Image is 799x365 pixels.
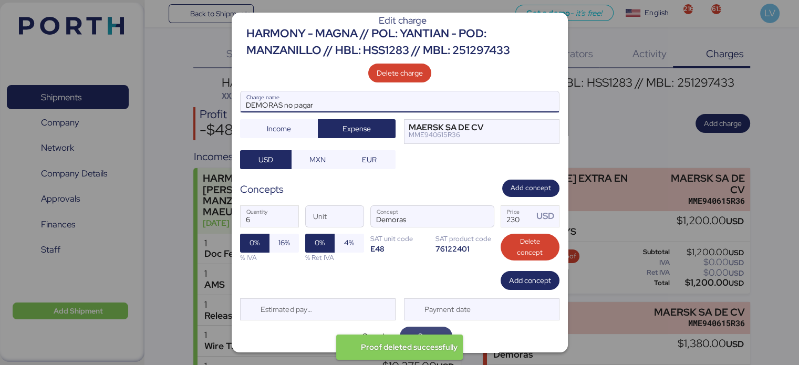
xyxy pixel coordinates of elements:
[250,236,260,249] span: 0%
[344,236,354,249] span: 4%
[309,153,326,166] span: MXN
[315,236,325,249] span: 0%
[240,150,292,169] button: USD
[362,153,377,166] span: EUR
[246,25,559,59] div: HARMONY - MAGNA // POL: YANTIAN - POD: MANZANILLO // HBL: HSS1283 // MBL: 251297433
[370,234,429,244] div: SAT unit code
[240,182,284,197] div: Concepts
[509,236,551,259] span: Delete concept
[409,131,483,139] div: MME940615R36
[241,91,559,112] input: Charge name
[362,330,385,342] span: Cancel
[368,64,431,82] button: Delete charge
[246,16,559,25] div: Edit charge
[258,153,273,166] span: USD
[502,180,559,197] button: Add concept
[240,234,269,253] button: 0%
[344,150,396,169] button: EUR
[509,274,551,287] span: Add concept
[435,234,494,244] div: SAT product code
[400,327,452,346] button: Save
[371,206,469,227] input: Concept
[377,67,423,79] span: Delete charge
[501,234,559,261] button: Delete concept
[278,236,290,249] span: 16%
[267,122,291,135] span: Income
[241,206,298,227] input: Quantity
[306,206,364,227] input: Unit
[536,210,558,223] div: USD
[335,234,364,253] button: 4%
[292,150,344,169] button: MXN
[361,337,458,357] div: Proof deleted successfully
[240,119,318,138] button: Income
[305,253,364,263] div: % Ret IVA
[418,330,434,342] span: Save
[501,206,534,227] input: Price
[318,119,396,138] button: Expense
[472,208,494,230] button: ConceptConcept
[501,271,559,290] button: Add concept
[240,253,299,263] div: % IVA
[370,244,429,254] div: E48
[343,122,371,135] span: Expense
[409,124,483,131] div: MAERSK SA DE CV
[511,182,551,194] span: Add concept
[347,327,400,346] button: Cancel
[305,234,335,253] button: 0%
[435,244,494,254] div: 76122401
[269,234,299,253] button: 16%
